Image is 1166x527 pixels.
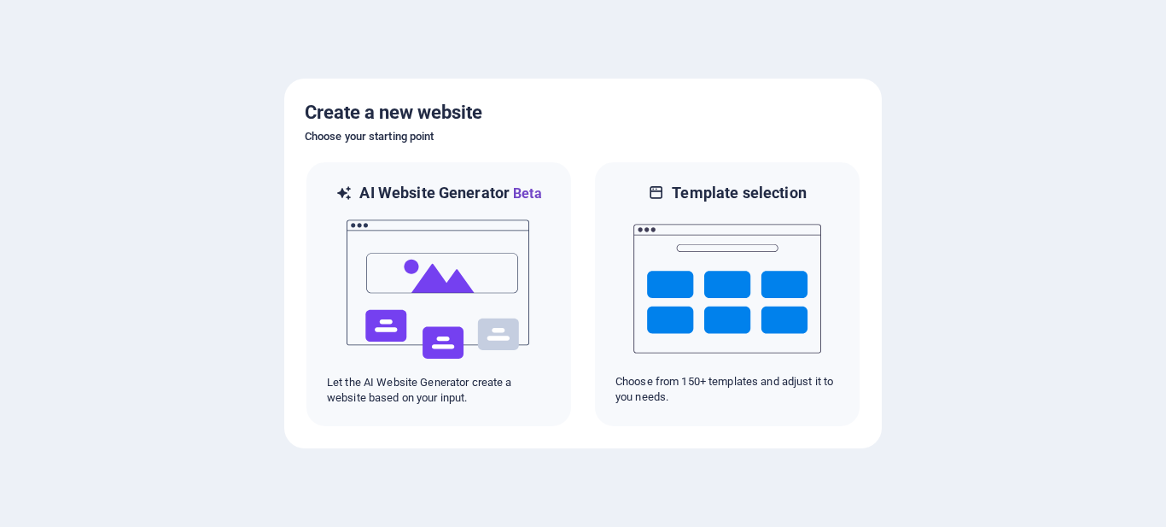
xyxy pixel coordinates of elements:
[359,183,541,204] h6: AI Website Generator
[672,183,806,203] h6: Template selection
[345,204,533,375] img: ai
[327,375,551,406] p: Let the AI Website Generator create a website based on your input.
[615,374,839,405] p: Choose from 150+ templates and adjust it to you needs.
[305,126,861,147] h6: Choose your starting point
[593,161,861,428] div: Template selectionChoose from 150+ templates and adjust it to you needs.
[305,99,861,126] h5: Create a new website
[510,185,542,202] span: Beta
[305,161,573,428] div: AI Website GeneratorBetaaiLet the AI Website Generator create a website based on your input.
